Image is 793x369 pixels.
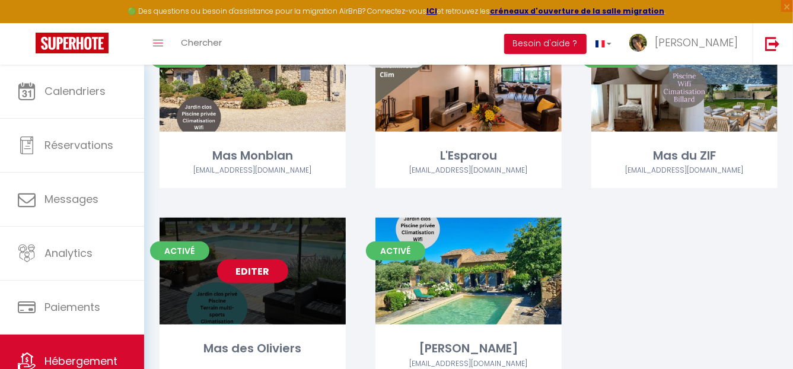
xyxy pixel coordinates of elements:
[375,165,562,176] div: Airbnb
[150,241,209,260] span: Activé
[44,354,117,368] span: Hébergement
[44,138,113,152] span: Réservations
[765,36,780,51] img: logout
[172,23,231,65] a: Chercher
[655,35,738,50] span: [PERSON_NAME]
[36,33,109,53] img: Super Booking
[160,339,346,358] div: Mas des Oliviers
[44,192,98,206] span: Messages
[426,6,437,16] a: ICI
[181,36,222,49] span: Chercher
[591,165,778,176] div: Airbnb
[375,147,562,165] div: L'Esparou
[490,6,664,16] a: créneaux d'ouverture de la salle migration
[44,246,93,260] span: Analytics
[44,84,106,98] span: Calendriers
[160,165,346,176] div: Airbnb
[504,34,587,54] button: Besoin d'aide ?
[620,23,753,65] a: ... [PERSON_NAME]
[217,259,288,283] a: Editer
[366,241,425,260] span: Activé
[629,34,647,52] img: ...
[375,339,562,358] div: [PERSON_NAME]
[591,147,778,165] div: Mas du ZIF
[160,147,346,165] div: Mas Monblan
[44,300,100,314] span: Paiements
[9,5,45,40] button: Ouvrir le widget de chat LiveChat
